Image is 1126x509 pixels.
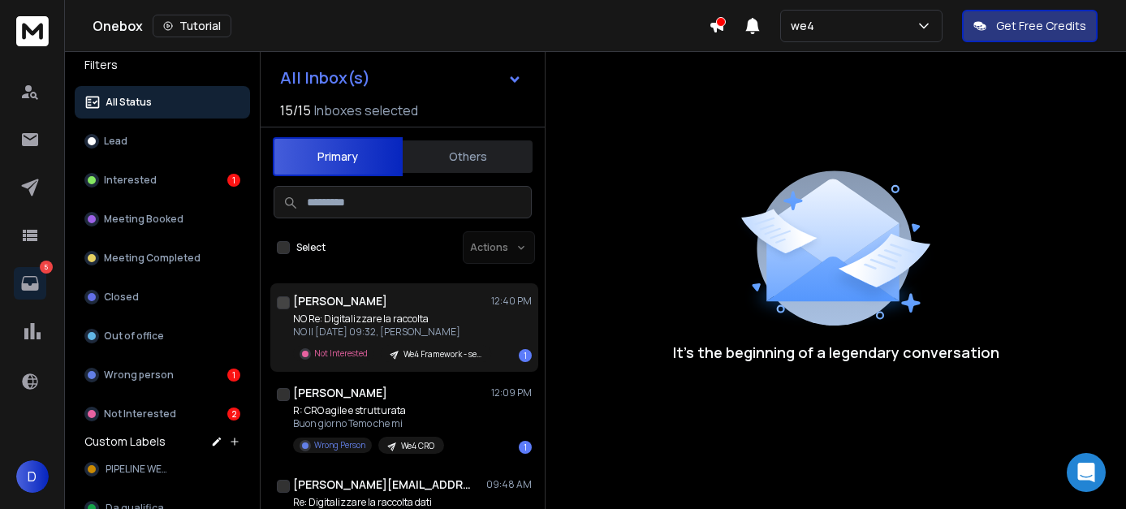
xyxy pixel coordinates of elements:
[293,496,488,509] p: Re: Digitalizzare la raccolta dati
[104,252,201,265] p: Meeting Completed
[267,62,535,94] button: All Inbox(s)
[84,434,166,450] h3: Custom Labels
[293,293,387,309] h1: [PERSON_NAME]
[75,242,250,274] button: Meeting Completed
[1067,453,1106,492] div: Open Intercom Messenger
[273,137,403,176] button: Primary
[40,261,53,274] p: 5
[227,174,240,187] div: 1
[280,101,311,120] span: 15 / 15
[996,18,1086,34] p: Get Free Credits
[280,70,370,86] h1: All Inbox(s)
[293,417,444,430] p: Buon giorno Temo che mi
[14,267,46,300] a: 5
[104,174,157,187] p: Interested
[75,453,250,485] button: PIPELINE WE4
[293,404,444,417] p: R: CRO agile e strutturata
[75,359,250,391] button: Wrong person1
[962,10,1098,42] button: Get Free Credits
[153,15,231,37] button: Tutorial
[491,386,532,399] p: 12:09 PM
[519,441,532,454] div: 1
[16,460,49,493] button: D
[75,281,250,313] button: Closed
[401,440,434,452] p: We4 CRO
[104,213,183,226] p: Meeting Booked
[227,369,240,382] div: 1
[491,295,532,308] p: 12:40 PM
[106,96,152,109] p: All Status
[314,439,365,451] p: Wrong Person
[104,291,139,304] p: Closed
[75,320,250,352] button: Out of office
[75,125,250,157] button: Lead
[104,135,127,148] p: Lead
[75,203,250,235] button: Meeting Booked
[296,241,326,254] label: Select
[673,341,999,364] p: It’s the beginning of a legendary conversation
[93,15,709,37] div: Onebox
[293,326,488,339] p: NO Il [DATE] 09:32, [PERSON_NAME]
[403,139,533,175] button: Others
[227,408,240,421] div: 2
[104,408,176,421] p: Not Interested
[314,347,368,360] p: Not Interested
[104,369,174,382] p: Wrong person
[314,101,418,120] h3: Inboxes selected
[293,477,472,493] h1: [PERSON_NAME][EMAIL_ADDRESS][DOMAIN_NAME]
[75,164,250,196] button: Interested1
[293,385,387,401] h1: [PERSON_NAME]
[403,348,481,360] p: We4 Framework - settembre
[293,313,488,326] p: NO Re: Digitalizzare la raccolta
[791,18,821,34] p: we4
[75,54,250,76] h3: Filters
[106,463,168,476] span: PIPELINE WE4
[104,330,164,343] p: Out of office
[75,86,250,119] button: All Status
[486,478,532,491] p: 09:48 AM
[75,398,250,430] button: Not Interested2
[519,349,532,362] div: 1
